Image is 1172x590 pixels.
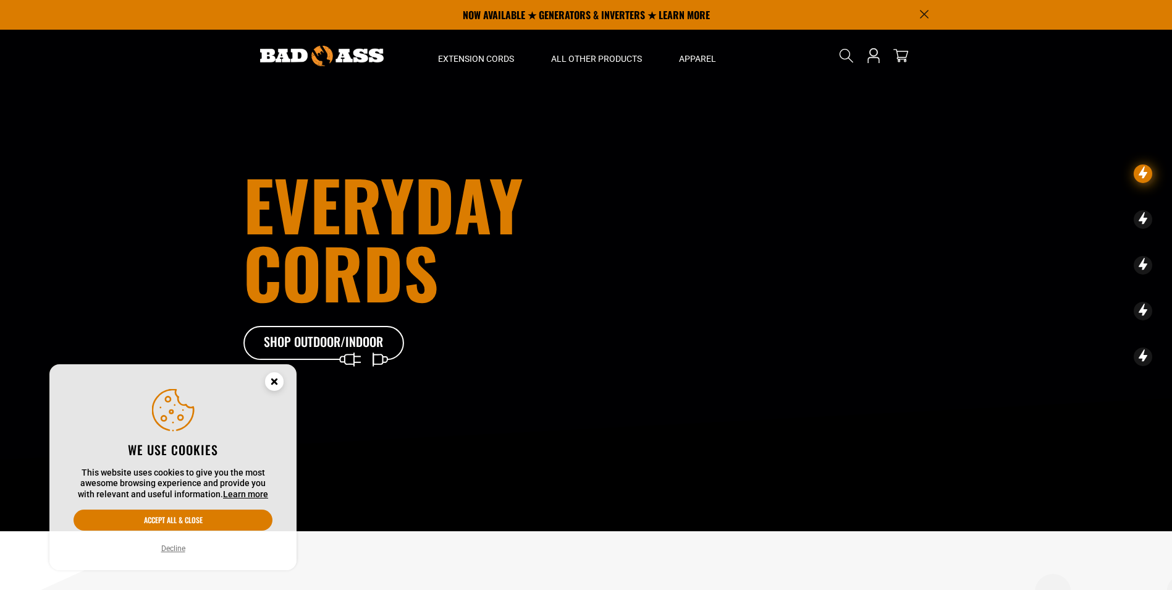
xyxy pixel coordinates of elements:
[49,364,297,571] aside: Cookie Consent
[243,326,404,361] a: Shop Outdoor/Indoor
[158,542,189,555] button: Decline
[438,53,514,64] span: Extension Cords
[533,30,660,82] summary: All Other Products
[223,489,268,499] a: Learn more
[837,46,856,66] summary: Search
[419,30,533,82] summary: Extension Cords
[74,442,272,458] h2: We use cookies
[660,30,735,82] summary: Apparel
[551,53,642,64] span: All Other Products
[74,468,272,500] p: This website uses cookies to give you the most awesome browsing experience and provide you with r...
[260,46,384,66] img: Bad Ass Extension Cords
[243,170,655,306] h1: Everyday cords
[74,510,272,531] button: Accept all & close
[679,53,716,64] span: Apparel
